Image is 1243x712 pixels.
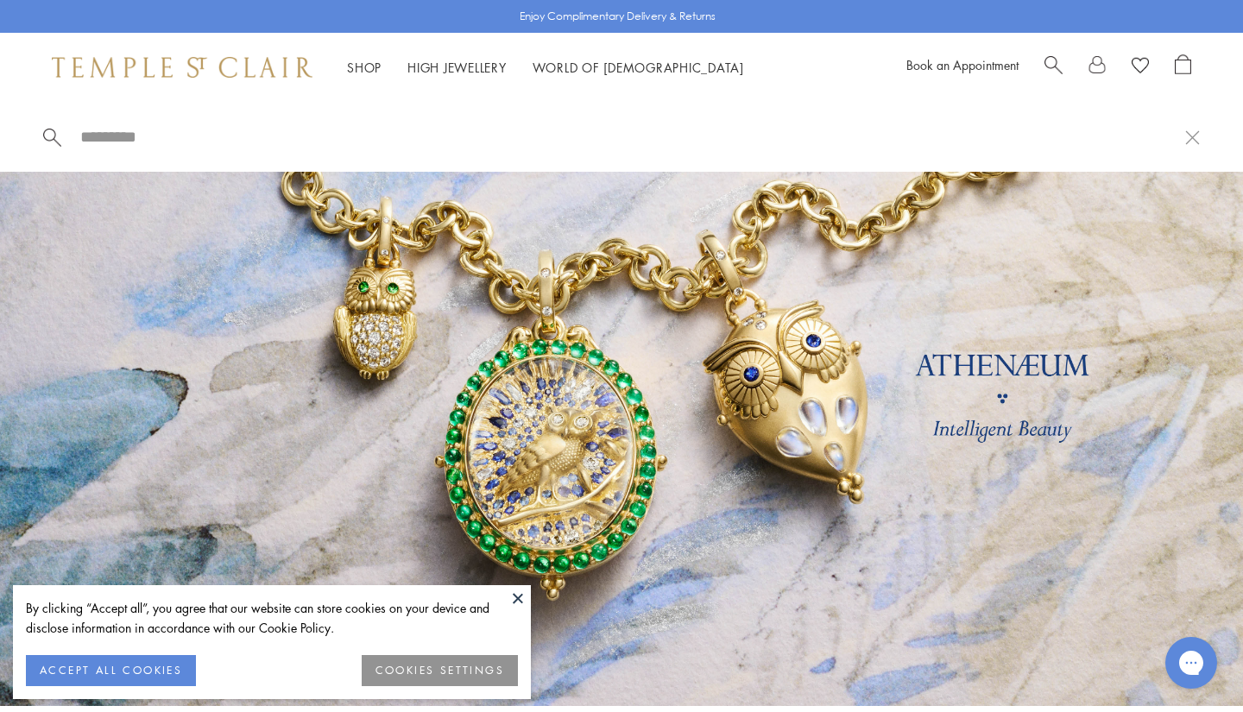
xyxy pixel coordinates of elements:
div: By clicking “Accept all”, you agree that our website can store cookies on your device and disclos... [26,598,518,638]
a: Book an Appointment [906,56,1019,73]
button: ACCEPT ALL COOKIES [26,655,196,686]
a: View Wishlist [1132,54,1149,80]
a: Open Shopping Bag [1175,54,1191,80]
a: World of [DEMOGRAPHIC_DATA]World of [DEMOGRAPHIC_DATA] [533,59,744,76]
iframe: Gorgias live chat messenger [1157,631,1226,695]
a: Search [1044,54,1063,80]
a: ShopShop [347,59,382,76]
img: Temple St. Clair [52,57,312,78]
a: High JewelleryHigh Jewellery [407,59,507,76]
p: Enjoy Complimentary Delivery & Returns [520,8,716,25]
button: COOKIES SETTINGS [362,655,518,686]
nav: Main navigation [347,57,744,79]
